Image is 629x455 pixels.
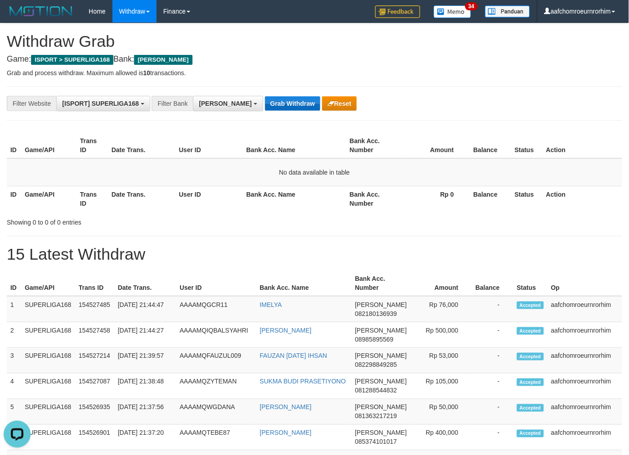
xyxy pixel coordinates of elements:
td: 154527214 [75,348,114,374]
td: [DATE] 21:37:56 [114,399,176,425]
td: aafchomroeurnrorhim [548,296,622,322]
th: Game/API [21,270,75,296]
span: Accepted [517,327,544,335]
td: AAAAMQGCR11 [176,296,256,322]
th: Bank Acc. Name [243,186,346,212]
th: Amount [401,133,467,158]
span: Accepted [517,353,544,360]
span: [PERSON_NAME] [355,404,407,411]
img: Button%20Memo.svg [434,5,472,18]
span: [PERSON_NAME] [355,429,407,437]
td: SUPERLIGA168 [21,322,75,348]
a: FAUZAN [DATE] IHSAN [260,352,327,360]
img: panduan.png [485,5,530,18]
th: Op [548,270,622,296]
th: Bank Acc. Number [346,186,401,212]
h1: Withdraw Grab [7,32,622,50]
span: Copy 085374101017 to clipboard [355,438,397,446]
td: SUPERLIGA168 [21,296,75,322]
span: [PERSON_NAME] [355,327,407,334]
th: Status [511,186,543,212]
td: [DATE] 21:38:48 [114,374,176,399]
th: Bank Acc. Number [346,133,401,158]
td: Rp 500,000 [410,322,472,348]
th: User ID [175,186,243,212]
a: [PERSON_NAME] [260,327,311,334]
th: Date Trans. [108,186,175,212]
td: - [472,322,513,348]
td: SUPERLIGA168 [21,374,75,399]
span: [PERSON_NAME] [134,55,192,65]
th: Rp 0 [401,186,467,212]
span: Accepted [517,378,544,386]
th: Game/API [21,186,76,212]
th: ID [7,270,21,296]
td: - [472,296,513,322]
span: [ISPORT] SUPERLIGA168 [62,100,139,107]
th: Trans ID [75,270,114,296]
span: [PERSON_NAME] [355,352,407,360]
button: [ISPORT] SUPERLIGA168 [56,96,150,111]
td: - [472,399,513,425]
a: [PERSON_NAME] [260,404,311,411]
td: SUPERLIGA168 [21,348,75,374]
span: Copy 082298849285 to clipboard [355,361,397,369]
td: [DATE] 21:39:57 [114,348,176,374]
span: Accepted [517,302,544,309]
td: AAAAMQTEBE87 [176,425,256,450]
th: Balance [467,133,511,158]
td: 3 [7,348,21,374]
td: - [472,348,513,374]
th: Game/API [21,133,76,158]
td: AAAAMQZYTEMAN [176,374,256,399]
td: Rp 400,000 [410,425,472,450]
strong: 10 [143,69,150,77]
td: [DATE] 21:44:27 [114,322,176,348]
div: Filter Website [7,96,56,111]
td: [DATE] 21:37:20 [114,425,176,450]
th: ID [7,133,21,158]
td: 154527458 [75,322,114,348]
img: MOTION_logo.png [7,5,75,18]
span: Copy 081363217219 to clipboard [355,413,397,420]
td: No data available in table [7,158,622,186]
td: 154526935 [75,399,114,425]
td: aafchomroeurnrorhim [548,374,622,399]
a: SUKMA BUDI PRASETIYONO [260,378,346,385]
td: AAAAMQWGDANA [176,399,256,425]
td: [DATE] 21:44:47 [114,296,176,322]
span: Copy 08985895569 to clipboard [355,336,394,343]
th: User ID [175,133,243,158]
th: Trans ID [76,133,108,158]
td: - [472,374,513,399]
button: Reset [322,96,357,111]
td: aafchomroeurnrorhim [548,322,622,348]
td: AAAAMQFAUZUL009 [176,348,256,374]
th: Amount [410,270,472,296]
td: 154526901 [75,425,114,450]
button: Open LiveChat chat widget [4,4,31,31]
span: Accepted [517,404,544,412]
th: Date Trans. [108,133,175,158]
td: aafchomroeurnrorhim [548,399,622,425]
th: Action [543,186,622,212]
p: Grab and process withdraw. Maximum allowed is transactions. [7,68,622,77]
span: ISPORT > SUPERLIGA168 [31,55,113,65]
td: Rp 105,000 [410,374,472,399]
td: 2 [7,322,21,348]
td: SUPERLIGA168 [21,399,75,425]
th: Bank Acc. Name [243,133,346,158]
td: SUPERLIGA168 [21,425,75,450]
button: [PERSON_NAME] [193,96,263,111]
th: Bank Acc. Name [256,270,351,296]
td: Rp 53,000 [410,348,472,374]
span: [PERSON_NAME] [355,378,407,385]
h1: 15 Latest Withdraw [7,245,622,263]
span: Copy 081288544832 to clipboard [355,387,397,394]
td: aafchomroeurnrorhim [548,425,622,450]
td: Rp 50,000 [410,399,472,425]
th: Trans ID [76,186,108,212]
td: 4 [7,374,21,399]
td: Rp 76,000 [410,296,472,322]
div: Filter Bank [152,96,193,111]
